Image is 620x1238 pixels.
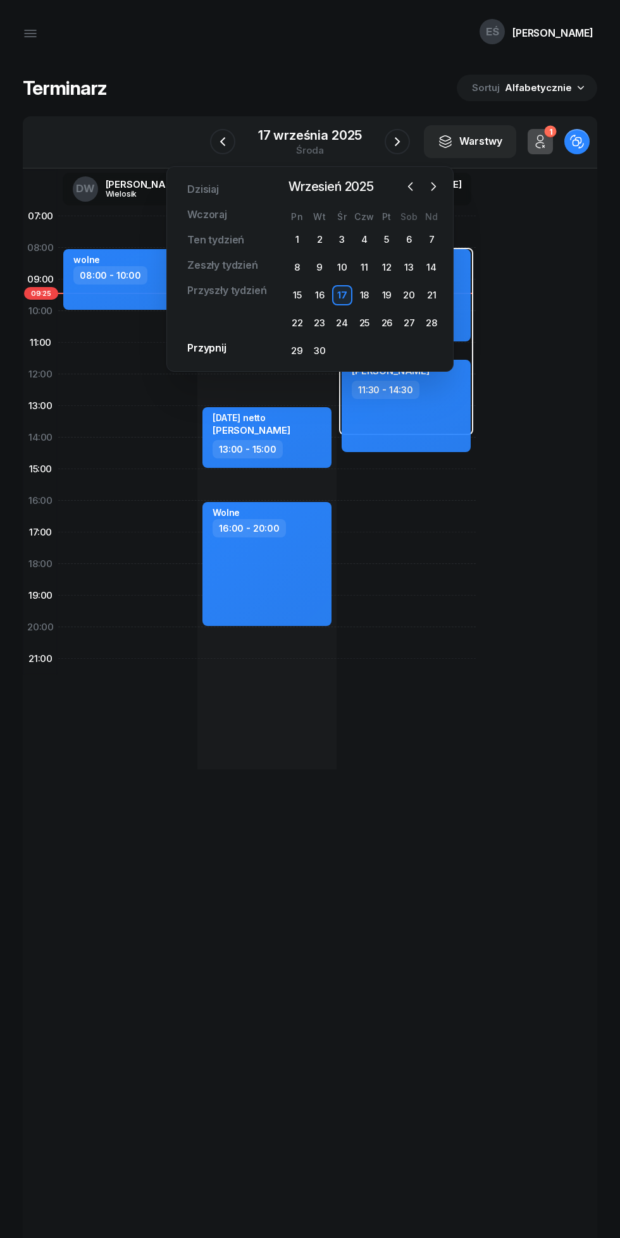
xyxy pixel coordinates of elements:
[23,200,58,232] div: 07:00
[399,285,419,305] div: 20
[421,230,442,250] div: 7
[23,422,58,453] div: 14:00
[73,266,147,285] div: 08:00 - 10:00
[23,390,58,422] div: 13:00
[177,336,237,361] a: Przypnij
[421,257,442,278] div: 14
[287,230,307,250] div: 1
[398,211,420,222] div: Sob
[332,230,352,250] div: 3
[438,133,502,150] div: Warstwy
[353,211,375,222] div: Czw
[23,264,58,295] div: 09:00
[23,485,58,517] div: 16:00
[354,257,375,278] div: 11
[258,145,362,155] div: środa
[23,517,58,548] div: 17:00
[421,285,442,305] div: 21
[309,230,330,250] div: 2
[177,228,254,253] a: Ten tydzień
[332,257,352,278] div: 10
[309,285,330,305] div: 16
[23,327,58,359] div: 11:00
[331,211,353,222] div: Śr
[472,80,502,96] span: Sortuj
[421,211,443,222] div: Nd
[332,285,352,305] div: 17
[23,232,58,264] div: 08:00
[399,257,419,278] div: 13
[177,177,229,202] a: Dzisiaj
[512,28,593,38] div: [PERSON_NAME]
[213,412,290,423] div: [DATE] netto
[213,507,240,518] div: Wolne
[23,453,58,485] div: 15:00
[424,125,516,158] button: Warstwy
[544,126,556,138] div: 1
[213,424,290,436] span: [PERSON_NAME]
[213,519,286,537] div: 16:00 - 20:00
[505,82,572,94] span: Alfabetycznie
[421,313,442,333] div: 28
[23,548,58,580] div: 18:00
[106,180,183,189] div: [PERSON_NAME]
[376,211,398,222] div: Pt
[376,285,397,305] div: 19
[106,190,166,198] div: Wielosik
[309,257,330,278] div: 9
[354,285,375,305] div: 18
[287,285,307,305] div: 15
[528,129,553,154] button: 1
[23,643,58,675] div: 21:00
[283,176,379,197] span: Wrzesień 2025
[287,313,307,333] div: 22
[376,313,397,333] div: 26
[457,75,597,101] button: Sortuj Alfabetycznie
[287,341,307,361] div: 29
[76,183,95,194] span: DW
[23,77,107,99] h1: Terminarz
[352,381,419,399] div: 11:30 - 14:30
[286,211,308,222] div: Pn
[23,359,58,390] div: 12:00
[258,129,362,142] div: 17 września 2025
[24,287,58,300] span: 09:25
[177,253,268,278] a: Zeszły tydzień
[73,254,100,265] div: wolne
[399,313,419,333] div: 27
[23,295,58,327] div: 10:00
[23,611,58,643] div: 20:00
[308,211,330,222] div: Wt
[177,202,237,228] a: Wczoraj
[63,173,194,205] a: DW[PERSON_NAME]Wielosik
[354,313,375,333] div: 25
[213,440,283,458] div: 13:00 - 15:00
[177,278,276,303] a: Przyszły tydzień
[23,580,58,611] div: 19:00
[376,230,397,250] div: 5
[354,230,375,250] div: 4
[309,313,330,333] div: 23
[332,313,352,333] div: 24
[287,257,307,278] div: 8
[309,341,330,361] div: 30
[399,230,419,250] div: 6
[376,257,397,278] div: 12
[486,27,499,37] span: EŚ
